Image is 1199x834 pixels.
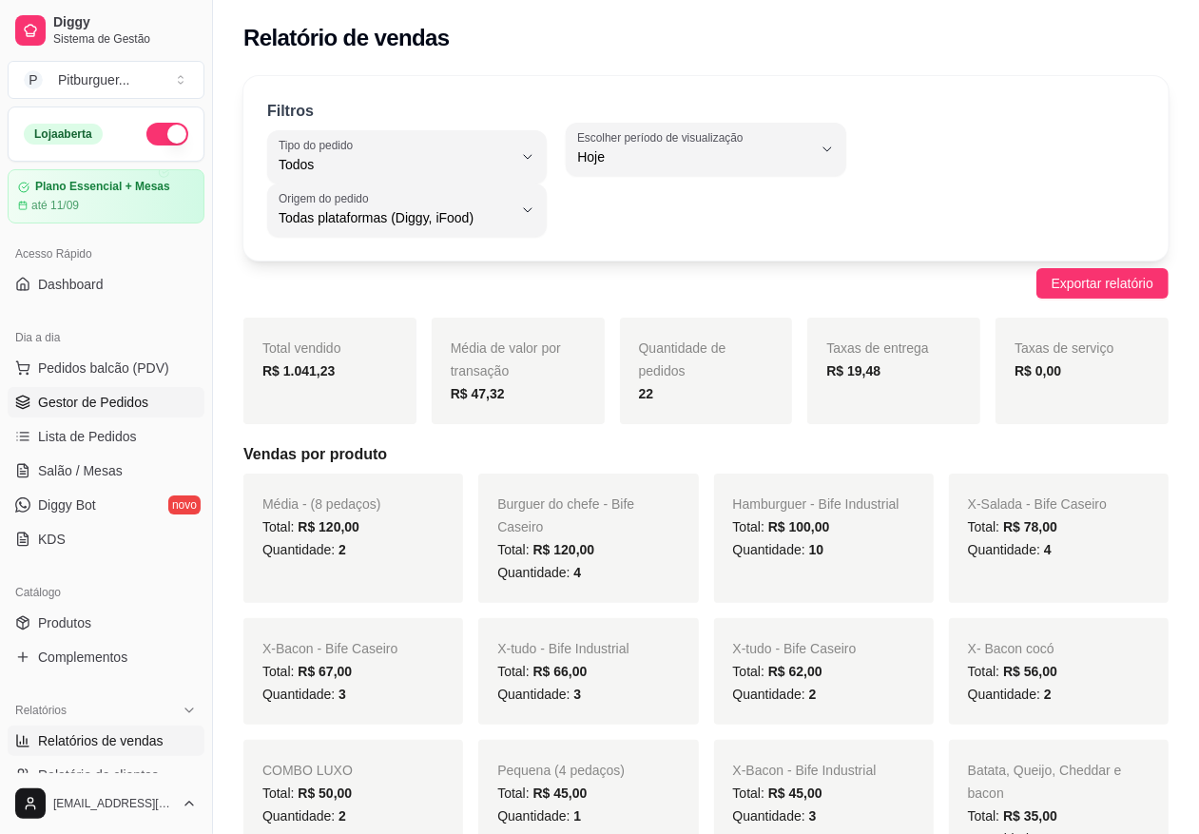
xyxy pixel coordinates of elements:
span: Total: [968,808,1057,824]
strong: R$ 1.041,23 [262,363,335,378]
span: Pequena (4 pedaços) [497,763,625,778]
a: Plano Essencial + Mesasaté 11/09 [8,169,204,223]
span: Gestor de Pedidos [38,393,148,412]
span: Média - (8 pedaços) [262,496,381,512]
strong: R$ 47,32 [451,386,505,401]
span: Total: [262,519,359,534]
span: Total: [262,786,352,801]
span: Quantidade: [497,565,581,580]
button: Escolher período de visualizaçãoHoje [566,123,845,176]
span: Total: [497,542,594,557]
span: Diggy [53,14,197,31]
a: KDS [8,524,204,554]
span: R$ 50,00 [298,786,352,801]
span: Todas plataformas (Diggy, iFood) [279,208,512,227]
span: R$ 56,00 [1003,664,1057,679]
a: Gestor de Pedidos [8,387,204,417]
div: Catálogo [8,577,204,608]
span: Total: [497,664,587,679]
h2: Relatório de vendas [243,23,450,53]
span: Hamburguer - Bife Industrial [733,496,899,512]
span: Total vendido [262,340,341,356]
button: Tipo do pedidoTodos [267,130,547,184]
span: KDS [38,530,66,549]
span: [EMAIL_ADDRESS][DOMAIN_NAME] [53,796,174,811]
span: X-tudo - Bife Caseiro [733,641,857,656]
span: 2 [809,687,817,702]
span: Total: [733,786,822,801]
span: 4 [573,565,581,580]
span: Total: [733,664,822,679]
span: Exportar relatório [1052,273,1153,294]
a: Salão / Mesas [8,456,204,486]
span: Relatórios [15,703,67,718]
a: Complementos [8,642,204,672]
span: R$ 66,00 [533,664,588,679]
button: Alterar Status [146,123,188,145]
span: Média de valor por transação [451,340,561,378]
h5: Vendas por produto [243,443,1169,466]
span: R$ 45,00 [768,786,822,801]
span: Quantidade: [497,808,581,824]
a: Lista de Pedidos [8,421,204,452]
span: COMBO LUXO [262,763,353,778]
span: Quantidade: [968,542,1052,557]
span: 1 [573,808,581,824]
span: Diggy Bot [38,495,96,514]
article: até 11/09 [31,198,79,213]
article: Plano Essencial + Mesas [35,180,170,194]
a: Relatório de clientes [8,760,204,790]
button: Pedidos balcão (PDV) [8,353,204,383]
p: Filtros [267,100,314,123]
span: X-tudo - Bife Industrial [497,641,629,656]
span: R$ 120,00 [298,519,359,534]
a: Produtos [8,608,204,638]
span: Taxas de entrega [826,340,928,356]
span: Quantidade: [968,687,1052,702]
button: Origem do pedidoTodas plataformas (Diggy, iFood) [267,184,547,237]
span: X-Bacon - Bife Caseiro [262,641,397,656]
span: 4 [1044,542,1052,557]
div: Loja aberta [24,124,103,145]
span: Relatório de clientes [38,766,159,785]
button: [EMAIL_ADDRESS][DOMAIN_NAME] [8,781,204,826]
span: Todos [279,155,512,174]
span: Hoje [577,147,811,166]
span: X-Salada - Bife Caseiro [968,496,1107,512]
span: Sistema de Gestão [53,31,197,47]
span: Total: [968,519,1057,534]
span: Complementos [38,648,127,667]
label: Origem do pedido [279,190,375,206]
span: 10 [809,542,824,557]
span: Quantidade: [733,808,817,824]
span: Produtos [38,613,91,632]
span: Quantidade de pedidos [639,340,726,378]
button: Exportar relatório [1036,268,1169,299]
label: Tipo do pedido [279,137,359,153]
span: R$ 35,00 [1003,808,1057,824]
span: R$ 62,00 [768,664,822,679]
div: Acesso Rápido [8,239,204,269]
a: Diggy Botnovo [8,490,204,520]
span: Quantidade: [262,687,346,702]
a: DiggySistema de Gestão [8,8,204,53]
span: R$ 67,00 [298,664,352,679]
strong: R$ 19,48 [826,363,880,378]
span: Total: [262,664,352,679]
span: Quantidade: [733,542,824,557]
span: Total: [497,786,587,801]
strong: 22 [639,386,654,401]
div: Pitburguer ... [58,70,130,89]
span: 3 [573,687,581,702]
label: Escolher período de visualização [577,129,749,145]
span: Quantidade: [733,687,817,702]
strong: R$ 0,00 [1015,363,1061,378]
span: Burguer do chefe - Bife Caseiro [497,496,634,534]
span: 2 [338,542,346,557]
span: P [24,70,43,89]
span: Relatórios de vendas [38,731,164,750]
a: Dashboard [8,269,204,300]
a: Relatórios de vendas [8,726,204,756]
span: Total: [968,664,1057,679]
span: Quantidade: [262,808,346,824]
